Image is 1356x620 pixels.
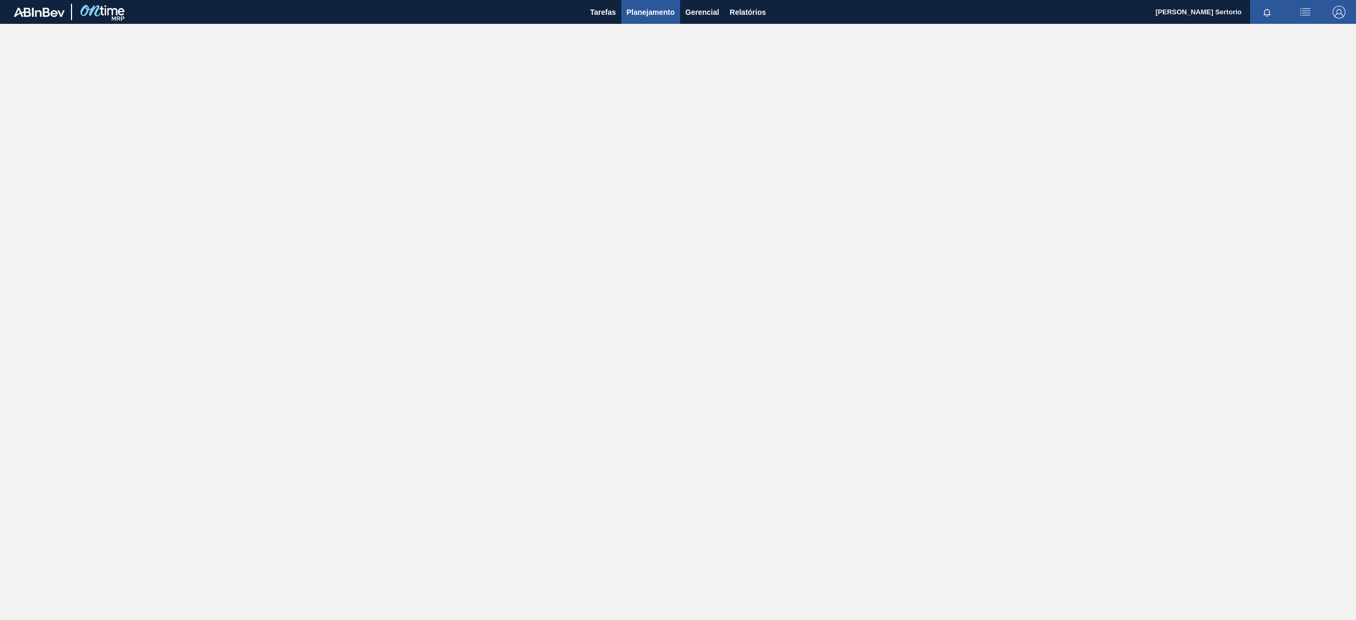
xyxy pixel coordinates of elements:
[1299,6,1312,19] img: userActions
[14,7,65,17] img: TNhmsLtSVTkK8tSr43FrP2fwEKptu5GPRR3wAAAABJRU5ErkJggg==
[730,6,766,19] span: Relatórios
[1250,5,1284,20] button: Notificações
[627,6,675,19] span: Planejamento
[1333,6,1345,19] img: Logout
[685,6,719,19] span: Gerencial
[590,6,616,19] span: Tarefas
